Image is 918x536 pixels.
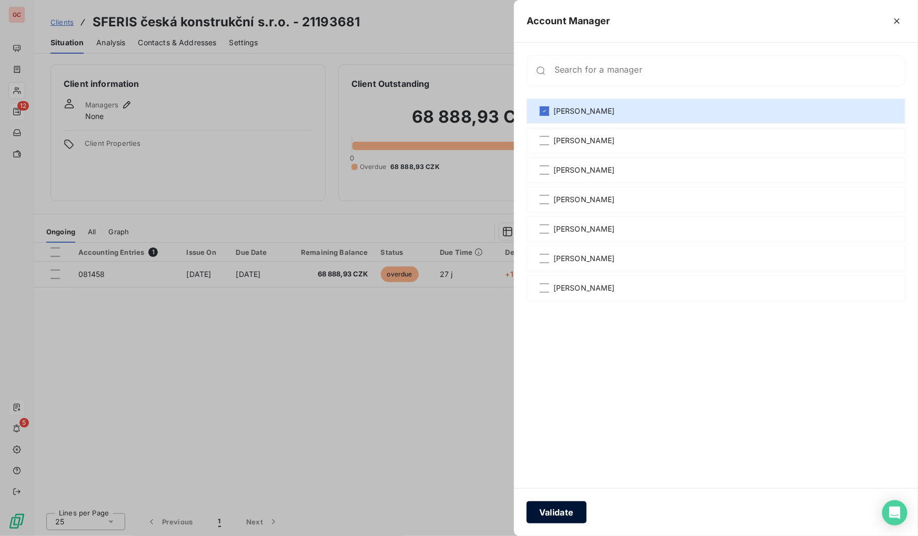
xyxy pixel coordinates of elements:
[553,283,615,293] span: [PERSON_NAME]
[553,135,615,146] span: [PERSON_NAME]
[527,501,587,523] button: Validate
[553,253,615,264] span: [PERSON_NAME]
[527,14,610,28] h5: Account Manager
[553,165,615,175] span: [PERSON_NAME]
[553,194,615,205] span: [PERSON_NAME]
[553,224,615,234] span: [PERSON_NAME]
[882,500,907,525] div: Open Intercom Messenger
[553,106,615,116] span: [PERSON_NAME]
[554,65,905,76] input: placeholder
